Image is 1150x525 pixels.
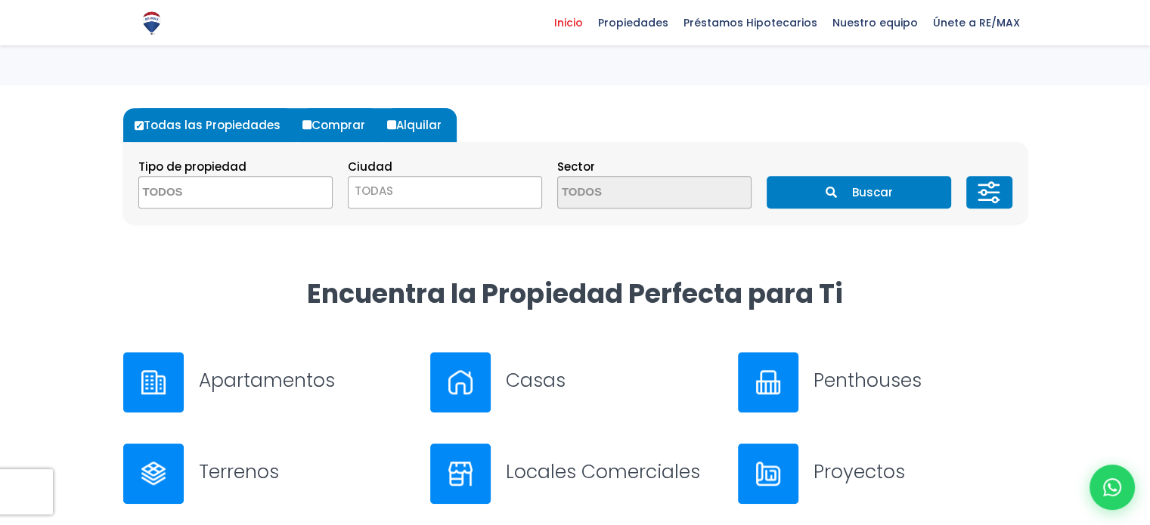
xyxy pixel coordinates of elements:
button: Buscar [767,176,951,208]
h3: Locales Comerciales [506,459,720,485]
strong: Encuentra la Propiedad Perfecta para Ti [307,275,843,312]
img: Logo de REMAX [138,10,165,36]
a: Proyectos [738,443,1028,504]
a: Penthouses [738,352,1028,412]
label: Comprar [299,108,380,142]
span: Únete a RE/MAX [925,11,1028,34]
span: Nuestro equipo [825,11,925,34]
h3: Penthouses [814,367,1028,394]
textarea: Search [558,177,705,209]
span: Préstamos Hipotecarios [676,11,825,34]
span: TODAS [355,183,393,199]
h3: Terrenos [199,459,413,485]
input: Alquilar [387,120,396,129]
label: Alquilar [383,108,457,142]
h3: Proyectos [814,459,1028,485]
textarea: Search [139,177,286,209]
span: Ciudad [348,159,392,174]
a: Locales Comerciales [430,443,720,504]
input: Comprar [302,120,312,129]
span: TODAS [348,176,542,208]
span: Inicio [547,11,590,34]
span: TODAS [349,181,541,202]
label: Todas las Propiedades [131,108,296,142]
a: Casas [430,352,720,412]
input: Todas las Propiedades [135,121,144,130]
a: Apartamentos [123,352,413,412]
span: Tipo de propiedad [138,159,246,174]
h3: Casas [506,367,720,394]
span: Propiedades [590,11,676,34]
a: Terrenos [123,443,413,504]
span: Sector [557,159,595,174]
h3: Apartamentos [199,367,413,394]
